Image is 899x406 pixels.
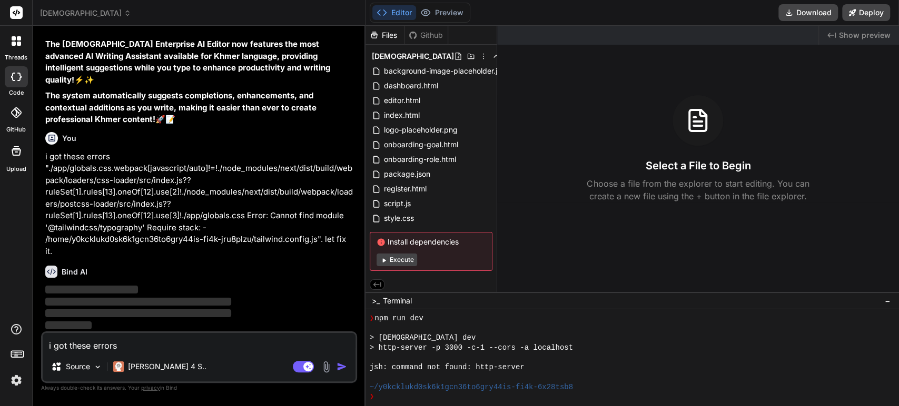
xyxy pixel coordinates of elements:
[370,313,375,323] span: ❯
[320,361,332,373] img: attachment
[372,51,454,62] span: [DEMOGRAPHIC_DATA]
[45,309,231,317] span: ‌
[141,384,160,391] span: privacy
[9,88,24,97] label: code
[62,133,76,144] h6: You
[365,30,404,40] div: Files
[839,30,891,40] span: Show preview
[372,5,416,20] button: Editor
[45,90,355,126] p: 🚀📝
[40,8,131,18] span: [DEMOGRAPHIC_DATA]
[383,79,439,92] span: dashboard.html
[45,321,92,329] span: ‌
[383,153,457,166] span: onboarding-role.html
[580,177,816,202] p: Choose a file from the explorer to start editing. You can create a new file using the + button in...
[885,296,891,306] span: −
[645,158,750,173] h3: Select a File to Begin
[45,298,231,306] span: ‌
[383,168,431,180] span: package.json
[5,53,27,62] label: threads
[383,109,421,121] span: index.html
[383,197,412,210] span: script.js
[883,292,893,309] button: −
[383,65,508,77] span: background-image-placeholder.jpg
[383,138,459,151] span: onboarding-goal.html
[41,383,357,393] p: Always double-check its answers. Your in Bind
[383,94,421,107] span: editor.html
[45,38,355,86] p: ⚡✨
[404,30,448,40] div: Github
[93,362,102,371] img: Pick Models
[45,286,138,293] span: ‌
[416,5,468,20] button: Preview
[370,343,573,353] span: > http-server -p 3000 -c-1 --cors -a localhost
[45,151,355,258] p: i got these errors "./app/globals.css.webpack[javascript/auto]!=!./node_modules/next/dist/build/w...
[370,382,573,392] span: ~/y0kcklukd0sk6k1gcn36to6gry44is-fi4k-6x28tsb8
[7,371,25,389] img: settings
[337,361,347,372] img: icon
[377,237,486,247] span: Install dependencies
[383,296,412,306] span: Terminal
[383,124,459,136] span: logo-placeholder.png
[62,267,87,277] h6: Bind AI
[778,4,838,21] button: Download
[370,362,525,372] span: jsh: command not found: http-server
[45,39,332,85] strong: The [DEMOGRAPHIC_DATA] Enterprise AI Editor now features the most advanced AI Writing Assistant a...
[66,361,90,372] p: Source
[383,182,428,195] span: register.html
[372,296,380,306] span: >_
[128,361,206,372] p: [PERSON_NAME] 4 S..
[370,392,375,402] span: ❯
[113,361,124,372] img: Claude 4 Sonnet
[842,4,890,21] button: Deploy
[377,253,417,266] button: Execute
[374,313,423,323] span: npm run dev
[6,125,26,134] label: GitHub
[45,90,319,124] strong: The system automatically suggests completions, enhancements, and contextual additions as you writ...
[370,333,476,343] span: > [DEMOGRAPHIC_DATA] dev
[6,165,26,174] label: Upload
[383,212,415,225] span: style.css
